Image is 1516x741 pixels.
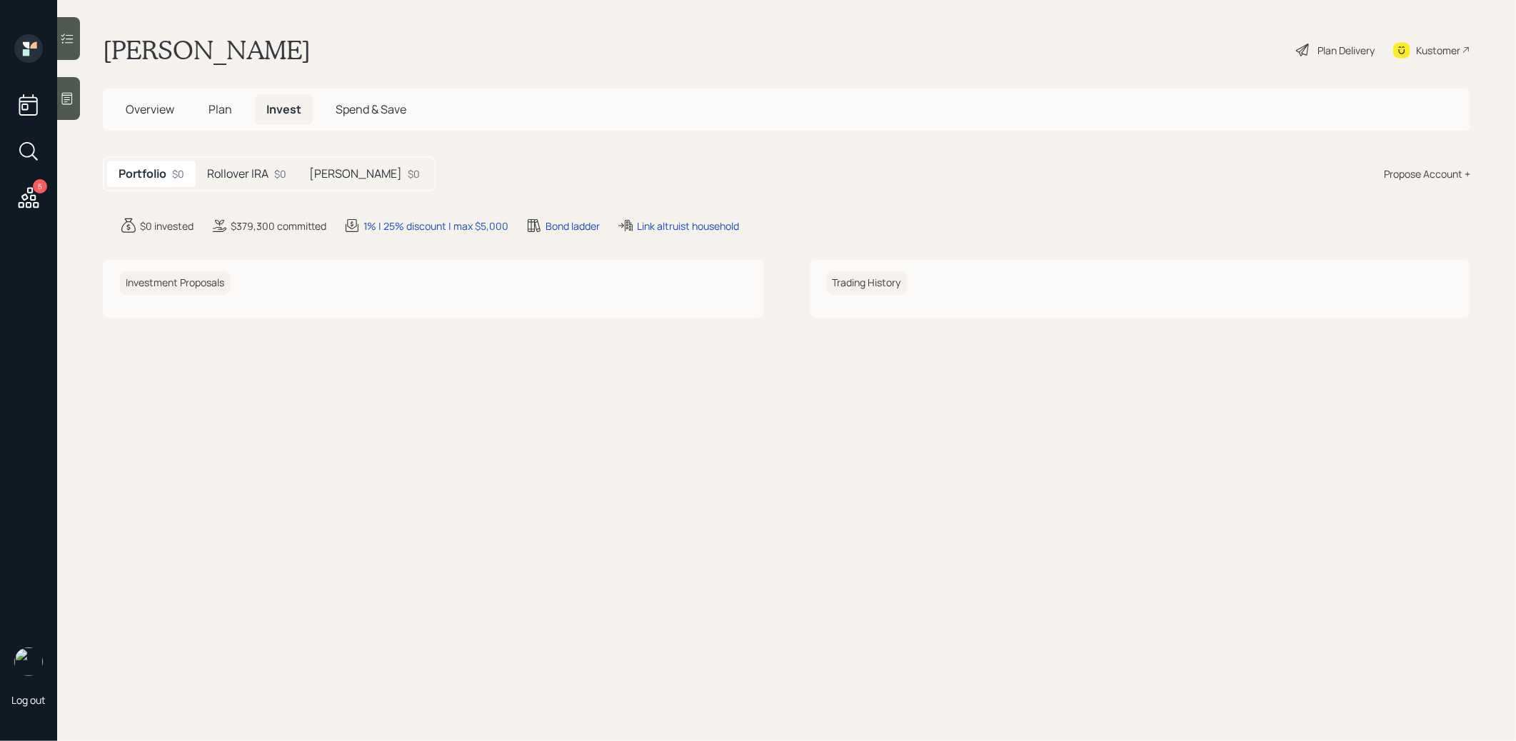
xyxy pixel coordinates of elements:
div: Plan Delivery [1317,43,1375,58]
div: 5 [33,179,47,193]
span: Spend & Save [336,101,406,117]
h6: Trading History [827,271,907,295]
div: $0 invested [140,218,194,233]
h5: Rollover IRA [207,167,268,181]
div: Log out [11,693,46,707]
div: $0 [172,166,184,181]
h5: [PERSON_NAME] [309,167,402,181]
span: Overview [126,101,174,117]
div: Link altruist household [637,218,739,233]
div: Bond ladder [546,218,600,233]
div: Kustomer [1416,43,1460,58]
div: 1% | 25% discount | max $5,000 [363,218,508,233]
h6: Investment Proposals [120,271,230,295]
div: Propose Account + [1384,166,1470,181]
span: Plan [209,101,232,117]
div: $0 [408,166,420,181]
div: $379,300 committed [231,218,326,233]
div: $0 [274,166,286,181]
h5: Portfolio [119,167,166,181]
h1: [PERSON_NAME] [103,34,311,66]
img: treva-nostdahl-headshot.png [14,647,43,676]
span: Invest [266,101,301,117]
